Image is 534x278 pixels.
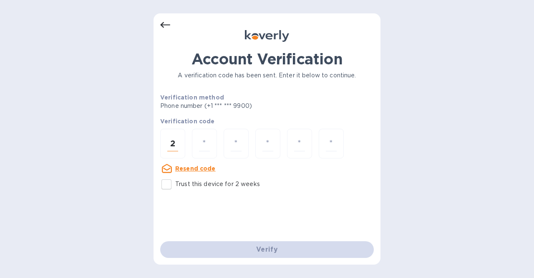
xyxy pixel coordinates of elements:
[160,71,374,80] p: A verification code has been sent. Enter it below to continue.
[160,50,374,68] h1: Account Verification
[160,117,374,125] p: Verification code
[160,94,224,101] b: Verification method
[175,180,260,189] p: Trust this device for 2 weeks
[175,165,216,172] u: Resend code
[160,102,316,110] p: Phone number (+1 *** *** 9900)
